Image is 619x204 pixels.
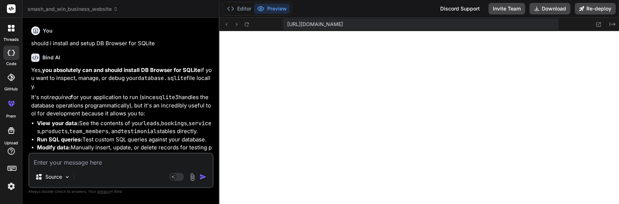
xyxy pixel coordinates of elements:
[436,3,484,14] div: Discord Support
[4,86,18,92] label: GitHub
[64,174,70,180] img: Pick Models
[31,93,212,118] p: It's not for your application to run (since handles the database operations programmatically), bu...
[37,144,212,160] li: Manually insert, update, or delete records for testing purposes.
[488,3,525,14] button: Invite Team
[529,3,570,14] button: Download
[37,119,212,136] li: See the contents of your , , , , , and tables directly.
[161,120,187,127] code: bookings
[254,4,290,14] button: Preview
[219,31,619,204] iframe: Preview
[45,173,62,180] p: Source
[143,120,160,127] code: leads
[37,144,71,151] strong: Modify data:
[287,21,343,28] span: [URL][DOMAIN_NAME]
[43,27,53,34] h6: You
[138,75,187,82] code: database.sqlite
[6,113,16,119] label: prem
[31,39,212,48] p: should i install and setup DB Browser for SQLite
[224,4,254,14] button: Editor
[3,37,19,43] label: threads
[28,188,214,195] p: Always double-check its answers. Your in Bind
[42,128,68,135] code: products
[97,189,110,194] span: privacy
[37,136,212,144] li: Test custom SQL queries against your database.
[28,5,118,13] span: smash_and_win_business_website
[37,120,79,127] strong: View your data:
[199,173,207,180] img: icon
[69,128,108,135] code: team_members
[5,180,17,192] img: settings
[42,54,60,61] h6: Bind AI
[37,136,82,143] strong: Run SQL queries:
[49,94,71,101] em: required
[121,128,160,135] code: testimonials
[31,66,212,91] p: Yes, if you want to inspect, manage, or debug your file locally.
[575,3,616,14] button: Re-deploy
[188,173,197,181] img: attachment
[4,140,18,146] label: Upload
[156,94,178,101] code: sqlite3
[42,67,201,73] strong: you absolutely can and should install DB Browser for SQLite
[6,61,16,67] label: code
